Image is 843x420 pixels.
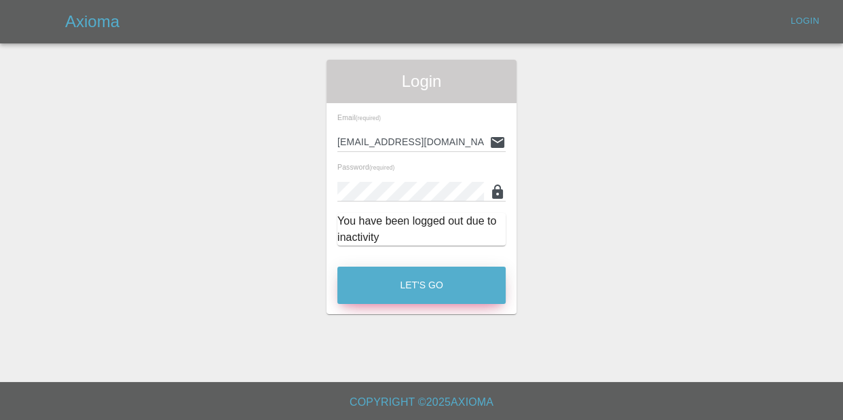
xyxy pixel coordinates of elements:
[65,11,119,33] h5: Axioma
[337,213,506,246] div: You have been logged out due to inactivity
[337,267,506,304] button: Let's Go
[783,11,827,32] a: Login
[356,115,381,121] small: (required)
[11,393,832,412] h6: Copyright © 2025 Axioma
[369,165,394,171] small: (required)
[337,113,381,121] span: Email
[337,163,394,171] span: Password
[337,71,506,92] span: Login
